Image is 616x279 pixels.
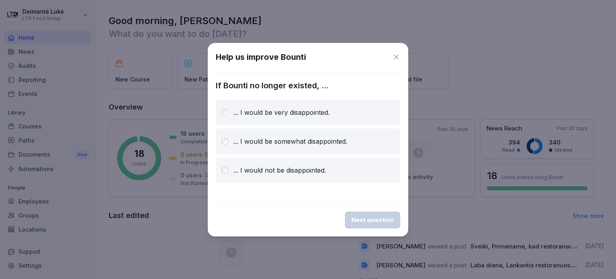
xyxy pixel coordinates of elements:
p: ... I would be somewhat disappointed. [233,136,347,146]
button: Next question [345,212,400,228]
h1: Help us improve Bounti [216,51,306,63]
p: If Bounti no longer existed, ... [216,79,400,92]
p: ... I would not be disappointed. [233,165,326,175]
div: Next question [351,216,394,224]
p: ... I would be very disappointed. [233,108,330,117]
